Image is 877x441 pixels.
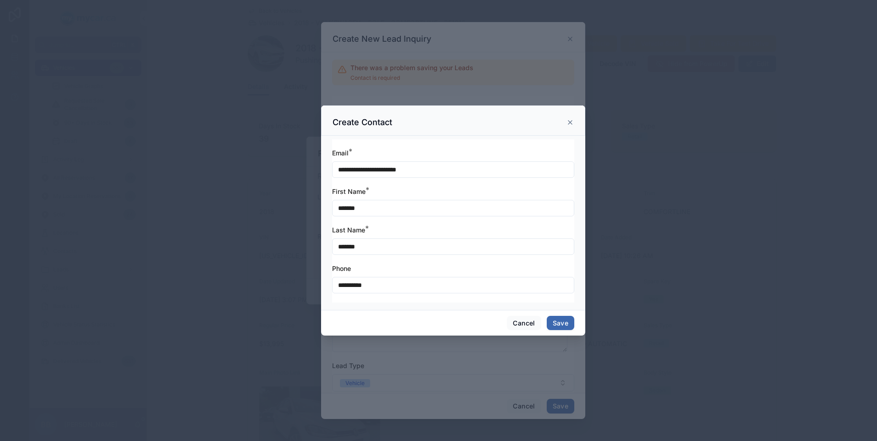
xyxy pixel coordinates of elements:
[332,226,365,234] span: Last Name
[332,149,349,157] span: Email
[332,265,351,272] span: Phone
[333,117,392,128] h3: Create Contact
[332,187,366,195] span: First Name
[547,316,574,331] button: Save
[507,316,541,331] button: Cancel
